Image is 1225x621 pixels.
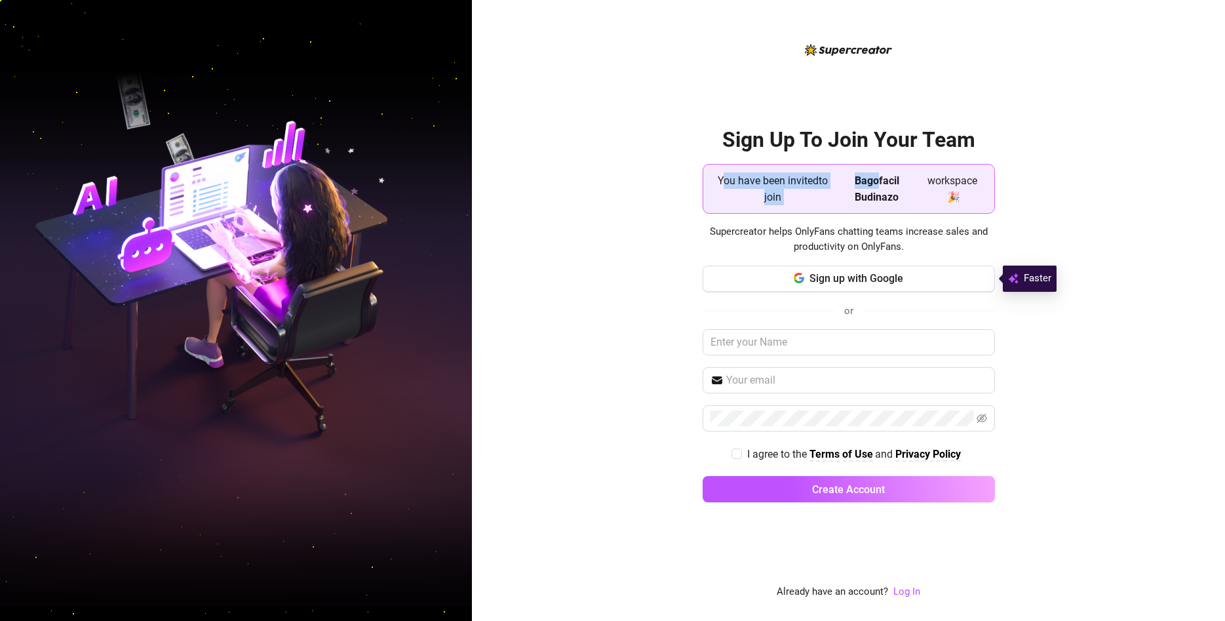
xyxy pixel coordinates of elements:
[875,448,895,460] span: and
[703,224,995,255] span: Supercreator helps OnlyFans chatting teams increase sales and productivity on OnlyFans.
[805,44,892,56] img: logo-BBDzfeDw.svg
[977,413,987,424] span: eye-invisible
[809,272,903,285] span: Sign up with Google
[777,584,888,600] span: Already have an account?
[893,586,920,597] a: Log In
[1008,271,1019,287] img: svg%3e
[855,174,899,203] strong: Bagofacil Budinazo
[893,584,920,600] a: Log In
[703,266,995,292] button: Sign up with Google
[895,448,961,462] a: Privacy Policy
[747,448,809,460] span: I agree to the
[895,448,961,460] strong: Privacy Policy
[703,476,995,502] button: Create Account
[844,305,853,317] span: or
[809,448,873,460] strong: Terms of Use
[703,329,995,355] input: Enter your Name
[1024,271,1051,287] span: Faster
[714,172,832,205] span: You have been invited to join
[703,127,995,153] h2: Sign Up To Join Your Team
[809,448,873,462] a: Terms of Use
[812,483,885,496] span: Create Account
[726,372,987,388] input: Your email
[921,172,983,205] span: workspace 🎉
